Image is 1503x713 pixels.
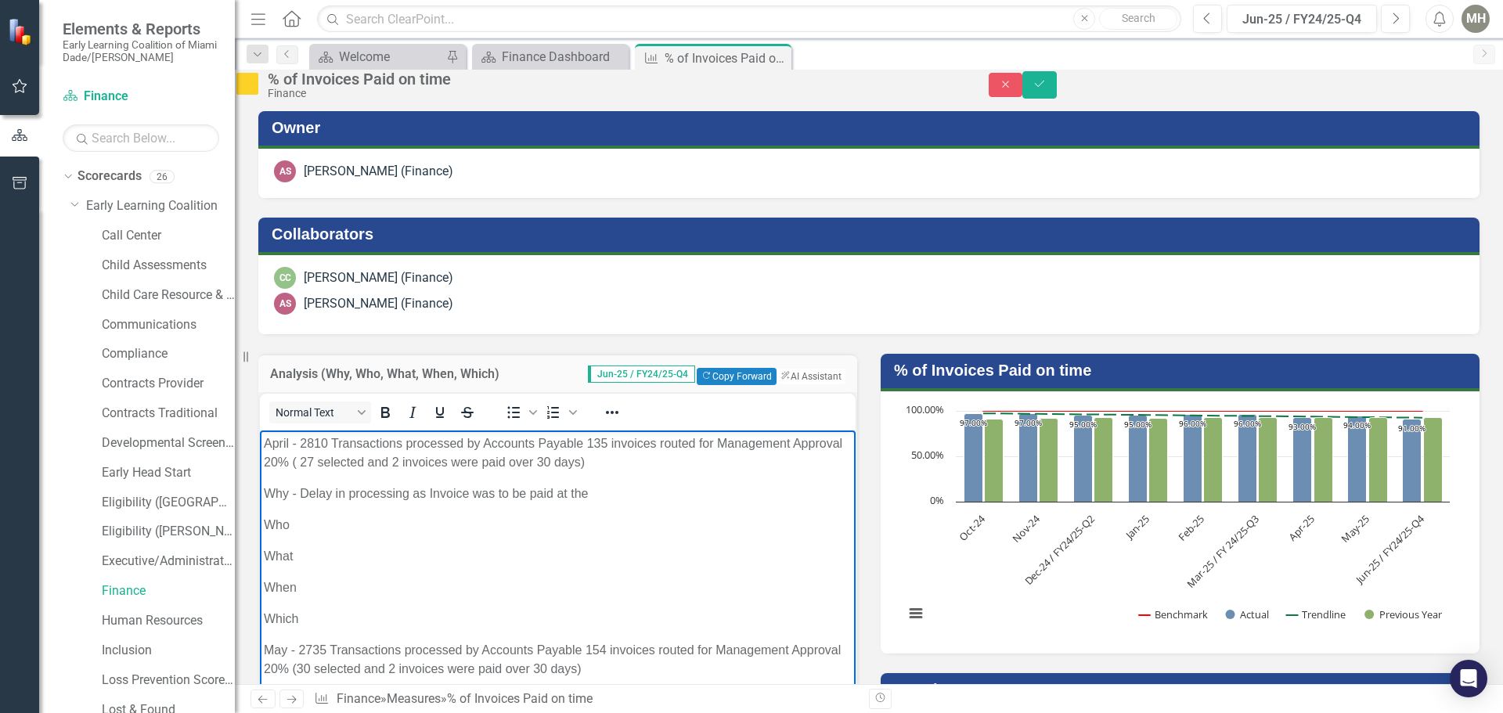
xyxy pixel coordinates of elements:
[102,612,235,630] a: Human Resources
[1259,418,1278,502] path: Mar-25 / FY 24/25-Q3, 93. Previous Year.
[476,47,625,67] a: Finance Dashboard
[1348,416,1367,502] path: May-25, 94. Actual.
[274,160,296,182] div: AS
[454,402,481,423] button: Strikethrough
[1369,418,1388,502] path: May-25, 93. Previous Year.
[1343,420,1371,430] text: 94.00%
[665,49,788,68] div: % of Invoices Paid on time
[894,362,1472,379] h3: % of Invoices Paid on time
[304,163,453,181] div: [PERSON_NAME] (Finance)
[896,403,1458,638] svg: Interactive chart
[102,523,235,541] a: Eligibility ([PERSON_NAME])
[272,119,1472,136] h3: Owner
[1232,10,1371,29] div: Jun-25 / FY24/25-Q4
[1122,12,1155,24] span: Search
[1179,418,1206,429] text: 96.00%
[985,418,1443,502] g: Previous Year, series 4 of 4. Bar series with 9 bars.
[1225,607,1269,621] button: Show Actual
[317,5,1181,33] input: Search ClearPoint...
[599,402,625,423] button: Reveal or hide additional toolbar items
[1184,512,1262,590] text: Mar-25 / FY 24/25-Q3
[956,512,988,544] text: Oct-24
[1139,607,1208,621] button: Show Benchmark
[63,124,219,152] input: Search Below...
[964,414,983,502] path: Oct-24, 97. Actual.
[500,402,539,423] div: Bullet list
[102,227,235,245] a: Call Center
[313,47,442,67] a: Welcome
[697,368,776,385] button: Copy Forward
[1424,418,1443,502] path: Jun-25 / FY24/25-Q4, 93. Previous Year.
[268,70,957,88] div: % of Invoices Paid on time
[1293,418,1312,502] path: Apr-25, 93. Actual.
[1149,419,1168,502] path: Jan-25, 92. Previous Year.
[1462,5,1490,33] button: MH
[4,261,592,279] p: Why
[102,434,235,452] a: Developmental Screening Compliance
[1364,607,1444,621] button: Show Previous Year
[906,402,944,416] text: 100.00%
[1129,416,1148,502] path: Jan-25, 95. Actual.
[981,411,1426,422] g: Trendline, series 3 of 4. Line with 9 data points.
[337,691,380,706] a: Finance
[1285,512,1317,543] text: Apr-25
[1338,512,1371,546] text: May-25
[102,553,235,571] a: Executive/Administrative
[63,38,219,64] small: Early Learning Coalition of Miami Dade/[PERSON_NAME]
[339,47,442,67] div: Welcome
[269,402,371,423] button: Block Normal Text
[894,681,1472,698] h3: Attachments
[1094,418,1113,502] path: Dec-24 / FY24/25-Q2, 93. Previous Year.
[102,642,235,660] a: Inclusion
[1040,419,1058,502] path: Nov-24, 92. Previous Year.
[1184,415,1202,502] path: Feb-25, 96. Actual.
[314,690,857,708] div: » »
[1285,607,1346,621] button: Show Trendline
[77,167,142,185] a: Scorecards
[1238,415,1257,502] path: Mar-25 / FY 24/25-Q3, 96. Actual.
[447,691,593,706] div: % of Invoices Paid on time
[905,603,927,625] button: View chart menu, Chart
[102,345,235,363] a: Compliance
[102,494,235,512] a: Eligibility ([GEOGRAPHIC_DATA])
[911,448,944,462] text: 50.00%
[274,293,296,315] div: AS
[960,417,987,428] text: 97.00%
[1398,423,1426,434] text: 91.00%
[1314,418,1333,502] path: Apr-25, 93. Previous Year.
[964,414,1422,502] g: Actual, series 2 of 4. Bar series with 9 bars.
[1019,414,1038,502] path: Nov-24, 97. Actual.
[930,493,944,507] text: 0%
[102,582,235,600] a: Finance
[235,71,260,96] img: Caution
[274,267,296,289] div: CC
[102,286,235,304] a: Child Care Resource & Referral (CCR&R)
[1289,421,1316,432] text: 93.00%
[1175,512,1207,544] text: Feb-25
[1022,512,1098,588] text: Dec-24 / FY24/25-Q2
[1074,416,1093,502] path: Dec-24 / FY24/25-Q2, 95. Actual.
[270,367,541,381] h3: Analysis (Why, Who, What, When, Which)
[372,402,398,423] button: Bold
[985,420,1004,502] path: Oct-24, 91. Previous Year.
[896,403,1464,638] div: Chart. Highcharts interactive chart.
[1009,512,1043,546] text: Nov-24
[1204,418,1223,502] path: Feb-25, 93. Previous Year.
[399,402,426,423] button: Italic
[102,405,235,423] a: Contracts Traditional
[102,375,235,393] a: Contracts Provider
[540,402,579,423] div: Numbered list
[276,406,352,419] span: Normal Text
[1015,417,1042,428] text: 97.00%
[102,257,235,275] a: Child Assessments
[102,464,235,482] a: Early Head Start
[387,691,441,706] a: Measures
[304,295,453,313] div: [PERSON_NAME] (Finance)
[102,316,235,334] a: Communications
